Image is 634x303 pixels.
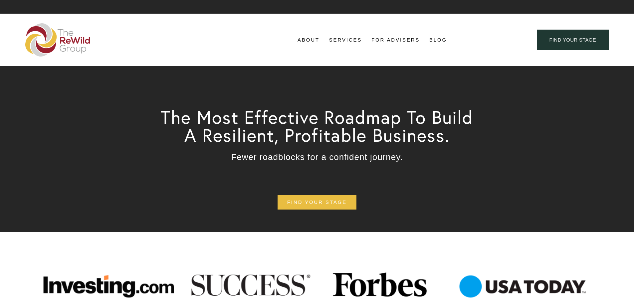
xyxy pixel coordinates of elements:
[25,23,91,57] img: The ReWild Group
[161,106,479,146] span: The Most Effective Roadmap To Build A Resilient, Profitable Business.
[329,36,362,45] span: Services
[298,35,319,45] a: folder dropdown
[231,152,403,162] span: Fewer roadblocks for a confident journey.
[298,36,319,45] span: About
[329,35,362,45] a: folder dropdown
[537,30,609,51] a: find your stage
[278,195,356,210] a: find your stage
[371,35,420,45] a: For Advisers
[429,35,447,45] a: Blog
